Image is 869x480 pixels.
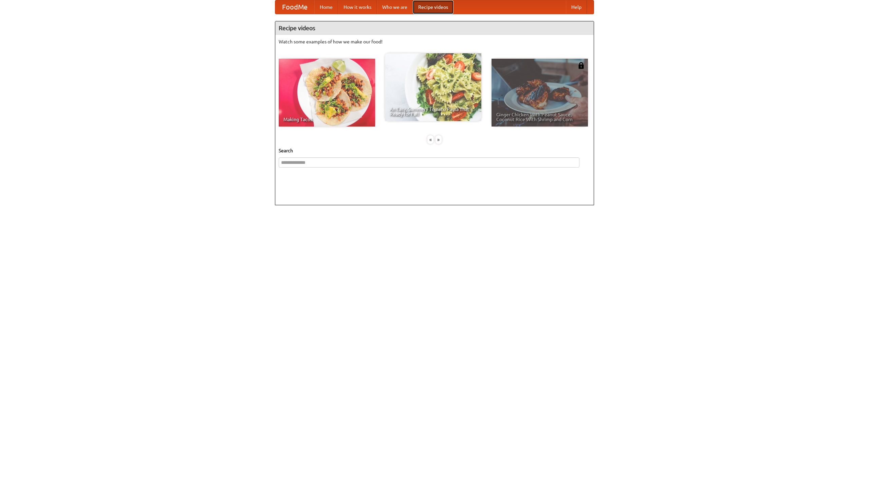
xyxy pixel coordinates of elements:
p: Watch some examples of how we make our food! [279,38,590,45]
div: « [427,135,433,144]
a: How it works [338,0,377,14]
img: 483408.png [578,62,585,69]
a: FoodMe [275,0,314,14]
a: An Easy, Summery Tomato Pasta That's Ready for Fall [385,53,481,121]
h5: Search [279,147,590,154]
a: Home [314,0,338,14]
span: An Easy, Summery Tomato Pasta That's Ready for Fall [390,107,477,116]
h4: Recipe videos [275,21,594,35]
a: Help [566,0,587,14]
div: » [436,135,442,144]
a: Who we are [377,0,413,14]
a: Recipe videos [413,0,454,14]
span: Making Tacos [283,117,370,122]
a: Making Tacos [279,59,375,127]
